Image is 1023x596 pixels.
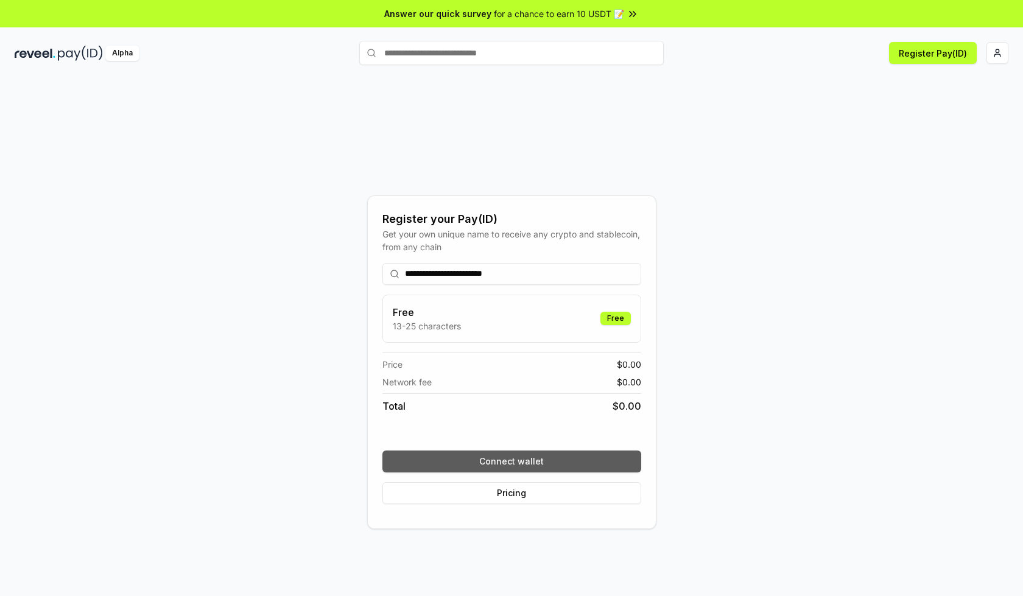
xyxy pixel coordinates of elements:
span: $ 0.00 [617,358,641,371]
div: Free [600,312,631,325]
h3: Free [393,305,461,320]
span: Answer our quick survey [384,7,491,20]
div: Register your Pay(ID) [382,211,641,228]
div: Get your own unique name to receive any crypto and stablecoin, from any chain [382,228,641,253]
span: $ 0.00 [613,399,641,413]
img: reveel_dark [15,46,55,61]
button: Connect wallet [382,451,641,472]
span: for a chance to earn 10 USDT 📝 [494,7,624,20]
img: pay_id [58,46,103,61]
div: Alpha [105,46,139,61]
span: Total [382,399,406,413]
span: Price [382,358,403,371]
button: Pricing [382,482,641,504]
button: Register Pay(ID) [889,42,977,64]
span: $ 0.00 [617,376,641,388]
span: Network fee [382,376,432,388]
p: 13-25 characters [393,320,461,332]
